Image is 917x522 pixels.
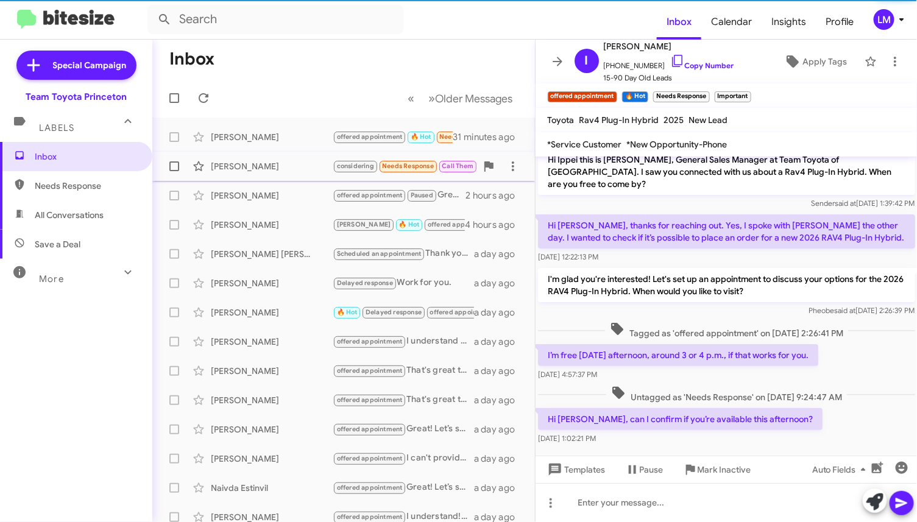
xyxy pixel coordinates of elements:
[35,209,104,221] span: All Conversations
[604,54,734,72] span: [PHONE_NUMBER]
[698,459,751,481] span: Mark Inactive
[604,322,848,339] span: Tagged as 'offered appointment' on [DATE] 2:26:41 PM
[16,51,136,80] a: Special Campaign
[211,365,333,377] div: [PERSON_NAME]
[211,336,333,348] div: [PERSON_NAME]
[211,306,333,319] div: [PERSON_NAME]
[812,459,871,481] span: Auto Fields
[474,336,525,348] div: a day ago
[337,250,422,258] span: Scheduled an appointment
[333,276,474,290] div: Work for you.
[442,162,473,170] span: Call Them
[657,4,701,40] a: Inbox
[211,131,333,143] div: [PERSON_NAME]
[802,459,880,481] button: Auto Fields
[333,159,476,173] div: Inbound Call
[622,91,648,102] small: 🔥 Hot
[640,459,664,481] span: Pause
[474,277,525,289] div: a day ago
[337,425,403,433] span: offered appointment
[627,139,728,150] span: *New Opportunity-Phone
[689,115,728,125] span: New Lead
[211,453,333,465] div: [PERSON_NAME]
[466,189,525,202] div: 2 hours ago
[366,308,422,316] span: Delayed response
[772,51,859,72] button: Apply Tags
[811,199,915,208] span: Sender [DATE] 1:39:42 PM
[333,188,466,202] div: Great Car choice, we should be seeing the 2026 Rav4's nearer to the beginning of the new year. We...
[653,91,709,102] small: Needs Response
[211,423,333,436] div: [PERSON_NAME]
[333,305,474,319] div: You may use our online estimator if you do not want to visit with us: [URL][DOMAIN_NAME]
[169,49,214,69] h1: Inbox
[333,217,465,231] div: Absolutely! [DATE] sounds great.
[337,396,403,404] span: offered appointment
[465,219,525,231] div: 4 hours ago
[538,408,823,430] p: Hi [PERSON_NAME], can I confirm if you’re available this afternoon?
[802,51,847,72] span: Apply Tags
[337,279,393,287] span: Delayed response
[474,306,525,319] div: a day ago
[429,91,436,106] span: »
[408,91,415,106] span: «
[337,308,358,316] span: 🔥 Hot
[538,370,597,379] span: [DATE] 4:57:37 PM
[474,482,525,494] div: a day ago
[453,131,525,143] div: 31 minutes ago
[35,180,138,192] span: Needs Response
[585,51,589,71] span: I
[673,459,761,481] button: Mark Inactive
[337,337,403,345] span: offered appointment
[211,248,333,260] div: [PERSON_NAME] [PERSON_NAME]
[402,86,520,111] nav: Page navigation example
[337,220,391,228] span: [PERSON_NAME]
[664,115,684,125] span: 2025
[399,220,420,228] span: 🔥 Hot
[333,247,474,261] div: Thank you!
[536,459,615,481] button: Templates
[715,91,751,102] small: Important
[333,393,474,407] div: That's great to hear! Let's schedule a time for you to bring in your Rav4 Prime so we can discuss...
[762,4,816,40] a: Insights
[337,133,403,141] span: offered appointment
[211,219,333,231] div: [PERSON_NAME]
[474,394,525,406] div: a day ago
[538,214,915,249] p: Hi [PERSON_NAME], thanks for reaching out. Yes, I spoke with [PERSON_NAME] the other day. I wante...
[337,454,403,462] span: offered appointment
[333,451,474,465] div: I can't provide specific offers until we see it in person. I'd love to schedule a time for you to...
[835,199,856,208] span: said at
[337,191,403,199] span: offered appointment
[337,513,403,521] span: offered appointment
[428,220,494,228] span: offered appointment
[538,149,915,195] p: Hi Ippei this is [PERSON_NAME], General Sales Manager at Team Toyota of [GEOGRAPHIC_DATA]. I saw ...
[579,115,659,125] span: Rav4 Plug-In Hybrid
[474,423,525,436] div: a day ago
[53,59,127,71] span: Special Campaign
[333,481,474,495] div: Great! Let’s schedule a time for you to bring in your vehicle for an evaluation. What day works b...
[382,162,434,170] span: Needs Response
[411,133,431,141] span: 🔥 Hot
[863,9,904,30] button: LM
[337,367,403,375] span: offered appointment
[211,277,333,289] div: [PERSON_NAME]
[474,365,525,377] div: a day ago
[401,86,422,111] button: Previous
[333,130,453,144] div: Hi [PERSON_NAME], can I confirm if you’re available this afternoon?
[211,189,333,202] div: [PERSON_NAME]
[39,122,74,133] span: Labels
[439,133,491,141] span: Needs Response
[604,39,734,54] span: [PERSON_NAME]
[809,306,915,315] span: Pheobe [DATE] 2:26:39 PM
[474,453,525,465] div: a day ago
[606,386,846,403] span: Untagged as 'Needs Response' on [DATE] 9:24:47 AM
[874,9,894,30] div: LM
[26,91,127,103] div: Team Toyota Princeton
[548,139,622,150] span: *Service Customer
[538,268,915,302] p: I'm glad you're interested! Let's set up an appointment to discuss your options for the 2026 RAV4...
[548,91,617,102] small: offered appointment
[211,394,333,406] div: [PERSON_NAME]
[701,4,762,40] a: Calendar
